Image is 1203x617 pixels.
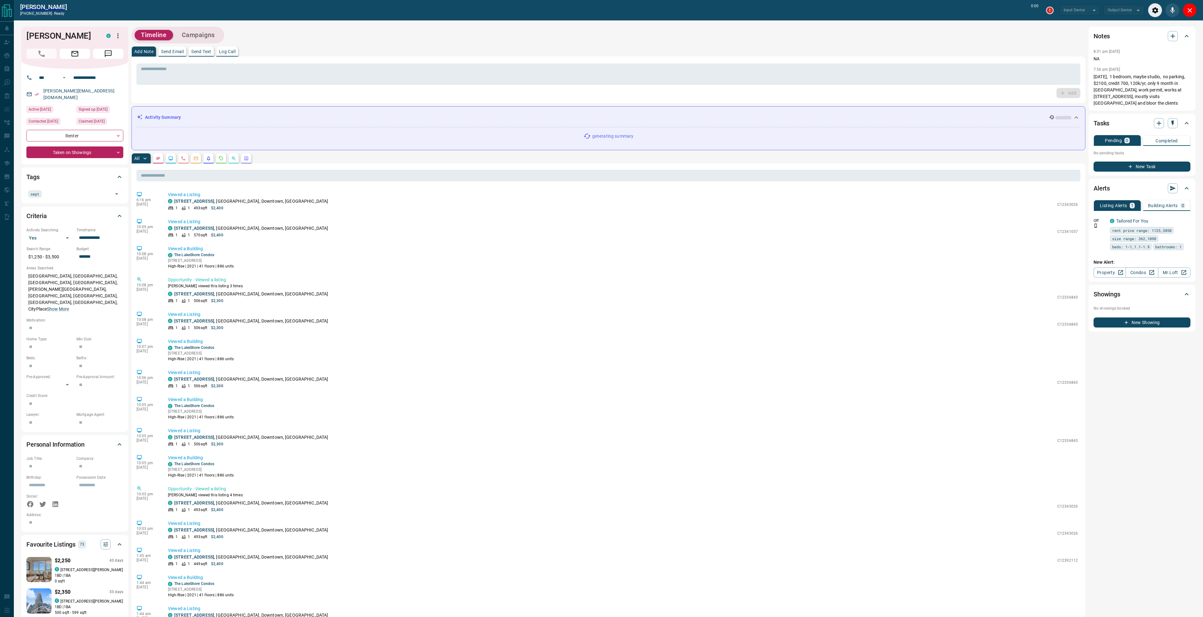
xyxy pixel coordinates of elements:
p: , [GEOGRAPHIC_DATA], Downtown, [GEOGRAPHIC_DATA] [174,225,328,232]
span: ready [54,11,65,16]
p: Search Range: [26,246,73,252]
p: C12336843 [1057,438,1078,443]
span: Message [93,49,123,59]
a: The LakeShore Condos [174,581,214,586]
p: 6:16 pm [136,198,159,202]
p: 10:03 pm [136,492,159,496]
p: Timeframe: [76,227,123,233]
p: 7:56 pm [DATE] [1094,67,1120,72]
p: [STREET_ADDRESS] [168,587,234,592]
span: bathrooms: 1 [1155,244,1182,250]
h2: Criteria [26,211,47,221]
p: 10:05 pm [136,461,159,465]
p: [STREET_ADDRESS] [168,350,234,356]
p: [DATE] [136,496,159,501]
div: condos.ca [55,567,59,571]
div: Alerts [1094,181,1190,196]
div: Renter [26,130,123,141]
p: [DATE] [136,380,159,384]
p: High-Rise | 2021 | 41 floors | 886 units [168,472,234,478]
svg: Lead Browsing Activity [168,156,173,161]
div: Criteria [26,208,123,223]
p: [PERSON_NAME] viewed this listing 3 times [168,283,1078,289]
p: 10:05 pm [136,434,159,438]
p: [DATE] [136,349,159,353]
a: [PERSON_NAME] [20,3,67,11]
p: 493 sqft [194,534,207,540]
svg: Listing Alerts [206,156,211,161]
p: 1 [175,534,178,540]
p: 1 [175,205,178,211]
button: New Task [1094,162,1190,172]
p: 449 sqft [194,561,207,567]
a: Favourited listing$2,35033 dayscondos.ca[STREET_ADDRESS][PERSON_NAME]1BD |1BA500 sqft - 599 sqft [26,587,123,615]
p: [DATE] [136,558,159,562]
p: 10:08 pm [136,283,159,287]
p: $2,400 [211,561,223,567]
p: Viewed a Building [168,245,1078,252]
p: [PHONE_NUMBER] - [20,11,67,16]
p: [DATE] [136,287,159,292]
svg: Notes [156,156,161,161]
p: 0 [1126,138,1128,143]
div: Activity Summary [137,112,1080,123]
p: 1 [175,507,178,513]
p: Viewed a Listing [168,369,1078,376]
h2: Tasks [1094,118,1109,128]
span: Contacted [DATE] [29,118,58,124]
p: High-Rise | 2021 | 41 floors | 886 units [168,263,234,269]
h2: Notes [1094,31,1110,41]
svg: Requests [219,156,224,161]
h2: Showings [1094,289,1120,299]
p: Pending [1105,138,1122,143]
span: Call [26,49,57,59]
button: Show More [47,306,69,312]
p: Lawyer: [26,412,73,417]
p: 506 sqft [194,383,207,389]
p: Building Alerts [1148,203,1178,208]
p: Address: [26,512,123,518]
p: 10:03 pm [136,526,159,531]
p: [DATE] [136,202,159,207]
p: [STREET_ADDRESS] [168,467,234,472]
a: [STREET_ADDRESS] [174,554,214,559]
p: Budget: [76,246,123,252]
div: condos.ca [168,377,172,381]
p: 1 [188,507,190,513]
p: 10:08 pm [136,317,159,322]
div: condos.ca [168,253,172,257]
p: Viewed a Listing [168,520,1078,527]
p: 10:07 pm [136,344,159,349]
div: Mute [1165,3,1179,17]
p: 1 [175,325,178,331]
div: condos.ca [55,598,59,603]
p: 1 [188,232,190,238]
span: Active [DATE] [29,106,51,113]
p: $2,400 [211,232,223,238]
span: Claimed [DATE] [79,118,105,124]
div: Favourite Listings73 [26,537,123,552]
p: 1:44 am [136,612,159,616]
p: New Alert: [1094,259,1190,266]
span: rent price range: 1125,3850 [1112,227,1172,234]
a: [STREET_ADDRESS] [174,291,214,296]
div: Tags [26,169,123,185]
p: Activity Summary [145,114,181,121]
svg: Email Verified [35,92,39,96]
p: [DATE], 1 bedroom, maybe studio, no parking, $2100, credit 700, 120k/yr, only 9 month in [GEOGRAP... [1094,74,1190,107]
p: Send Email [161,49,184,54]
p: 1 [1131,203,1133,208]
p: 506 sqft [194,441,207,447]
button: Timeline [135,30,173,40]
p: Viewed a Building [168,338,1078,345]
div: condos.ca [168,462,172,466]
p: 500 sqft - 599 sqft [55,610,123,615]
div: condos.ca [168,582,172,586]
p: High-Rise | 2021 | 41 floors | 886 units [168,414,234,420]
p: 506 sqft [194,325,207,331]
p: $2,400 [211,205,223,211]
div: condos.ca [168,528,172,532]
p: Possession Date: [76,475,123,480]
p: 10:08 pm [136,252,159,256]
img: Favourited listing [20,588,58,614]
